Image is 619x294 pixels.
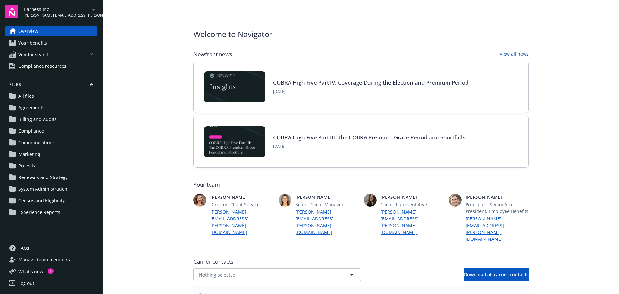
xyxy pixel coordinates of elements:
[199,271,236,278] span: Nothing selected
[5,38,97,48] a: Your benefits
[5,243,97,253] a: FAQs
[5,207,97,218] a: Experience Reports
[295,201,359,208] span: Senior Client Manager
[5,172,97,183] a: Renewals and Strategy
[5,196,97,206] a: Census and Eligibility
[193,28,272,40] span: Welcome to Navigator
[210,208,273,236] a: [PERSON_NAME][EMAIL_ADDRESS][PERSON_NAME][DOMAIN_NAME]
[295,194,359,200] span: [PERSON_NAME]
[5,255,97,265] a: Manage team members
[466,194,529,200] span: [PERSON_NAME]
[380,208,444,236] a: [PERSON_NAME][EMAIL_ADDRESS][PERSON_NAME][DOMAIN_NAME]
[18,114,57,125] span: Billing and Audits
[466,215,529,242] a: [PERSON_NAME][EMAIL_ADDRESS][PERSON_NAME][DOMAIN_NAME]
[48,268,54,274] div: 1
[193,268,361,281] button: Nothing selected
[273,134,465,141] a: COBRA High Five Part III: The COBRA Premium Grace Period and Shortfalls
[18,268,43,275] span: What ' s new
[295,208,359,236] a: [PERSON_NAME][EMAIL_ADDRESS][PERSON_NAME][DOMAIN_NAME]
[5,91,97,101] a: All files
[500,50,529,58] a: View all news
[18,49,50,60] span: Vendor search
[5,82,97,90] button: Files
[5,26,97,36] a: Overview
[5,149,97,159] a: Marketing
[273,144,465,149] span: [DATE]
[193,258,529,266] span: Carrier contacts
[5,137,97,148] a: Communications
[5,5,18,18] img: navigator-logo.svg
[204,71,265,102] img: Card Image - EB Compliance Insights.png
[273,89,469,95] span: [DATE]
[380,194,444,200] span: [PERSON_NAME]
[5,126,97,136] a: Compliance
[279,194,291,207] img: photo
[24,5,97,18] button: Harness Inc[PERSON_NAME][EMAIL_ADDRESS][PERSON_NAME][DOMAIN_NAME]arrowDropDown
[204,126,265,157] img: BLOG-Card Image - Compliance - COBRA High Five Pt 3 - 09-03-25.jpg
[5,103,97,113] a: Agreements
[18,26,38,36] span: Overview
[193,181,529,188] span: Your team
[18,38,47,48] span: Your benefits
[449,194,462,207] img: photo
[18,126,44,136] span: Compliance
[18,61,66,71] span: Compliance resources
[18,243,29,253] span: FAQs
[18,196,65,206] span: Census and Eligibility
[464,271,529,278] span: Download all carrier contacts
[5,49,97,60] a: Vendor search
[18,149,40,159] span: Marketing
[18,278,34,289] div: Log out
[18,172,68,183] span: Renewals and Strategy
[210,201,273,208] span: Director, Client Services
[380,201,444,208] span: Client Representative
[5,184,97,194] a: System Administration
[193,194,206,207] img: photo
[5,114,97,125] a: Billing and Audits
[24,6,90,13] span: Harness Inc
[18,184,67,194] span: System Administration
[210,194,273,200] span: [PERSON_NAME]
[18,161,35,171] span: Projects
[5,268,54,275] button: What's new1
[5,61,97,71] a: Compliance resources
[464,268,529,281] button: Download all carrier contacts
[18,255,70,265] span: Manage team members
[24,13,90,18] span: [PERSON_NAME][EMAIL_ADDRESS][PERSON_NAME][DOMAIN_NAME]
[193,50,232,58] span: Newfront news
[5,161,97,171] a: Projects
[364,194,377,207] img: photo
[466,201,529,215] span: Principal | Senior Vice President, Employee Benefits
[273,79,469,86] a: COBRA High Five Part IV: Coverage During the Election and Premium Period
[90,6,97,14] a: arrowDropDown
[18,103,44,113] span: Agreements
[18,137,55,148] span: Communications
[18,91,34,101] span: All files
[18,207,60,218] span: Experience Reports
